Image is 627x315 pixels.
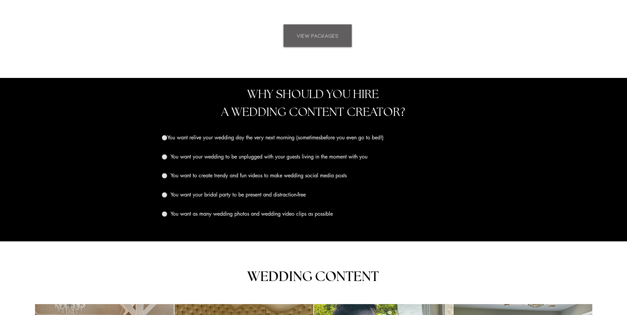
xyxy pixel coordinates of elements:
[221,88,405,118] span: WHY SHOULD YOU HIRE A WEDDING CONTENT CREATOR?
[162,192,167,198] span: ⚪️
[171,172,347,179] span: You want to create trendy and fun videos to make wedding social media posts
[296,32,338,39] span: VIEW PACKAGES
[162,172,167,179] span: ⚪️
[167,134,321,141] span: You want relive your wedding day the very next morning (sometimes
[308,210,333,217] span: as possible
[171,153,368,160] span: You want your wedding to be unplugged with your guests living in the moment with you
[162,134,167,141] span: ⚪️
[162,211,167,217] span: ⚪️
[247,270,379,284] span: WEDDING CONTENT
[171,210,306,217] span: You want as many wedding photos and wedding video clips
[284,24,352,47] a: VIEW PACKAGES
[171,191,306,198] span: You want your bridal party to be present and distraction-free
[162,154,167,160] span: ⚪️
[321,134,384,141] span: before you even go to bed!)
